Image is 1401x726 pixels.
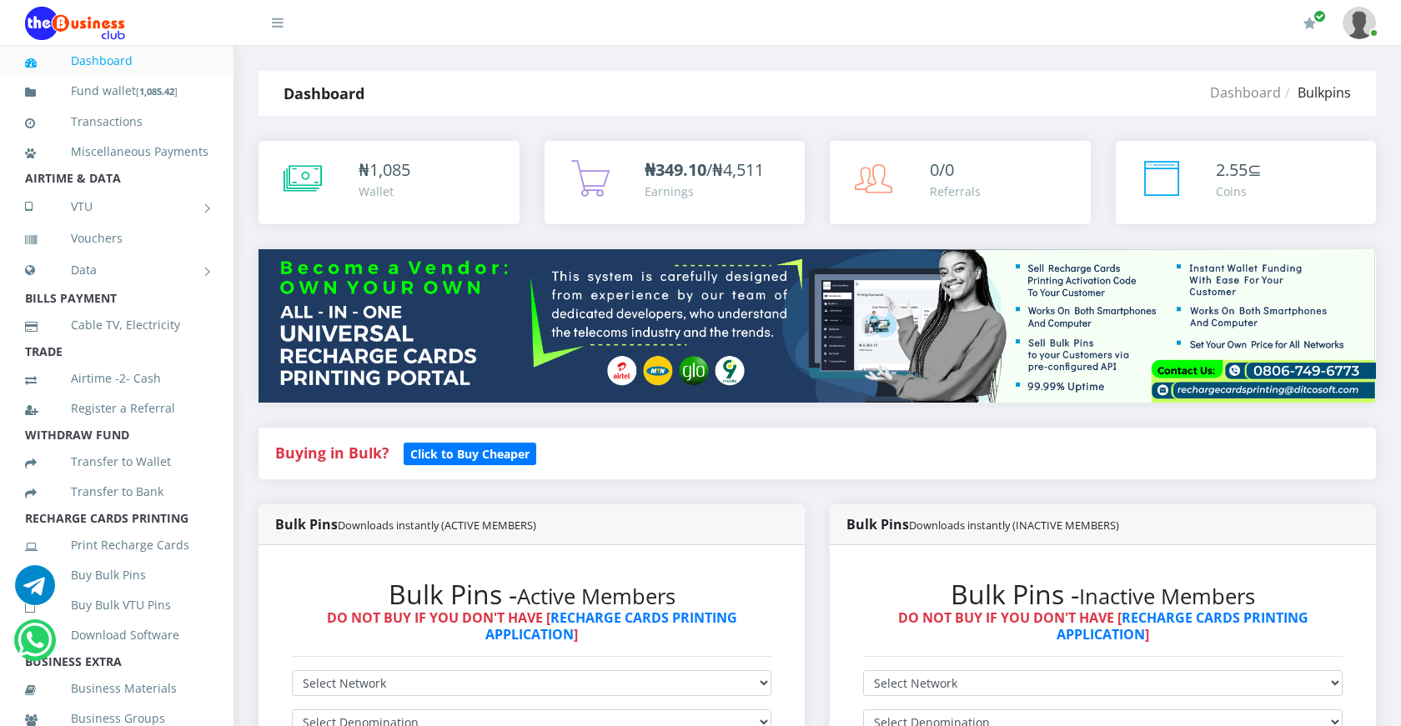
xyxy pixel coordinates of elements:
a: Transfer to Bank [25,473,208,511]
b: Click to Buy Cheaper [410,446,530,462]
a: Chat for support [15,578,55,605]
strong: Bulk Pins [846,515,1119,533]
small: Inactive Members [1079,582,1255,611]
a: Dashboard [1210,83,1281,102]
img: Logo [25,7,125,40]
small: Downloads instantly (INACTIVE MEMBERS) [909,518,1119,533]
li: Bulkpins [1281,83,1351,103]
strong: Buying in Bulk? [275,443,389,463]
a: Business Materials [25,669,208,708]
small: Downloads instantly (ACTIVE MEMBERS) [338,518,536,533]
a: Transactions [25,103,208,141]
a: RECHARGE CARDS PRINTING APPLICATION [1057,608,1308,643]
a: Fund wallet[1,085.42] [25,72,208,111]
span: /₦4,511 [645,158,764,181]
a: Vouchers [25,219,208,258]
b: ₦349.10 [645,158,706,181]
small: Active Members [517,582,675,611]
a: Miscellaneous Payments [25,133,208,171]
i: Renew/Upgrade Subscription [1303,17,1316,30]
b: 1,085.42 [139,85,174,98]
strong: Dashboard [284,83,364,103]
span: 1,085 [369,158,410,181]
a: Download Software [25,616,208,654]
div: ₦ [359,158,410,183]
span: Renew/Upgrade Subscription [1313,10,1326,23]
h2: Bulk Pins - [863,578,1343,610]
div: Earnings [645,183,764,200]
img: User [1343,7,1376,39]
a: VTU [25,186,208,228]
a: Dashboard [25,42,208,80]
a: RECHARGE CARDS PRINTING APPLICATION [485,608,737,643]
a: Print Recharge Cards [25,526,208,564]
img: multitenant_rcp.png [259,249,1376,403]
a: Buy Bulk Pins [25,556,208,594]
a: ₦1,085 Wallet [259,141,520,224]
strong: DO NOT BUY IF YOU DON'T HAVE [ ] [327,608,737,643]
span: 0/0 [930,158,954,181]
div: ⊆ [1216,158,1262,183]
a: ₦349.10/₦4,511 Earnings [545,141,806,224]
div: Coins [1216,183,1262,200]
h2: Bulk Pins - [292,578,771,610]
div: Referrals [930,183,981,200]
a: 0/0 Referrals [830,141,1091,224]
strong: DO NOT BUY IF YOU DON'T HAVE [ ] [898,608,1308,643]
a: Data [25,249,208,291]
span: 2.55 [1216,158,1248,181]
strong: Bulk Pins [275,515,536,533]
a: Register a Referral [25,389,208,428]
small: [ ] [136,85,178,98]
div: Wallet [359,183,410,200]
a: Transfer to Wallet [25,443,208,481]
a: Click to Buy Cheaper [404,443,536,463]
a: Airtime -2- Cash [25,359,208,398]
a: Cable TV, Electricity [25,306,208,344]
a: Chat for support [18,633,52,660]
a: Buy Bulk VTU Pins [25,586,208,624]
